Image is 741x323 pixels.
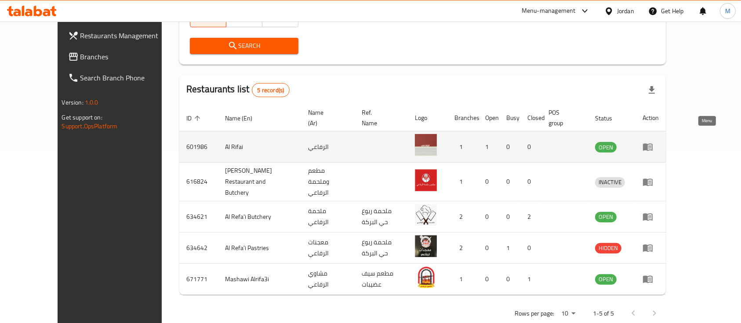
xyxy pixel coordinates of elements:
[478,131,499,163] td: 1
[218,264,301,295] td: Mashawi Alrifa3i
[595,212,617,222] span: OPEN
[301,201,355,232] td: ملحمة الرفاعي
[595,142,617,152] span: OPEN
[61,67,182,88] a: Search Branch Phone
[179,131,218,163] td: 601986
[218,201,301,232] td: Al Refa'i Butchery
[415,134,437,156] img: Al Rifai
[62,97,84,108] span: Version:
[499,232,520,264] td: 1
[520,163,541,201] td: 0
[641,80,662,101] div: Export file
[520,232,541,264] td: 0
[643,211,659,222] div: Menu
[301,232,355,264] td: معجنات الرفاعي
[643,274,659,284] div: Menu
[218,232,301,264] td: Al Refa'i Pastries
[478,201,499,232] td: 0
[595,243,621,253] span: HIDDEN
[362,107,397,128] span: Ref. Name
[61,25,182,46] a: Restaurants Management
[218,131,301,163] td: Al Rifai
[179,201,218,232] td: 634621
[355,264,407,295] td: مطعم سيف عضيبات
[80,51,174,62] span: Branches
[643,243,659,253] div: Menu
[194,12,223,25] span: All
[593,308,614,319] p: 1-5 of 5
[301,163,355,201] td: مطعم وملحمة الرفاعي
[447,201,478,232] td: 2
[308,107,345,128] span: Name (Ar)
[595,177,625,188] div: INACTIVE
[301,131,355,163] td: الرفاعي
[520,105,541,131] th: Closed
[266,12,295,25] span: No
[197,40,291,51] span: Search
[515,308,554,319] p: Rows per page:
[447,105,478,131] th: Branches
[595,113,624,123] span: Status
[301,264,355,295] td: مشاوي الرفاعي
[520,201,541,232] td: 2
[80,30,174,41] span: Restaurants Management
[186,83,290,97] h2: Restaurants list
[499,264,520,295] td: 0
[408,105,447,131] th: Logo
[520,264,541,295] td: 1
[355,201,407,232] td: ملحمة ربوع حي البركة
[415,169,437,191] img: Al Rifai Restaurant and Butchery
[225,113,264,123] span: Name (En)
[355,232,407,264] td: ملحمة ربوع حي البركة
[186,113,203,123] span: ID
[61,46,182,67] a: Branches
[725,6,730,16] span: M
[179,232,218,264] td: 634642
[478,264,499,295] td: 0
[80,73,174,83] span: Search Branch Phone
[595,177,625,187] span: INACTIVE
[62,120,118,132] a: Support.OpsPlatform
[636,105,666,131] th: Action
[499,163,520,201] td: 0
[62,112,102,123] span: Get support on:
[478,232,499,264] td: 0
[522,6,576,16] div: Menu-management
[230,12,259,25] span: Yes
[252,86,290,94] span: 5 record(s)
[415,235,437,257] img: Al Refa'i Pastries
[447,163,478,201] td: 1
[595,274,617,284] span: OPEN
[179,163,218,201] td: 616824
[252,83,290,97] div: Total records count
[499,201,520,232] td: 0
[447,131,478,163] td: 1
[499,105,520,131] th: Busy
[85,97,98,108] span: 1.0.0
[548,107,578,128] span: POS group
[558,307,579,320] div: Rows per page:
[520,131,541,163] td: 0
[218,163,301,201] td: [PERSON_NAME] Restaurant and Butchery
[617,6,634,16] div: Jordan
[415,204,437,226] img: Al Refa'i Butchery
[415,266,437,288] img: Mashawi Alrifa3i
[190,38,298,54] button: Search
[447,232,478,264] td: 2
[595,274,617,285] div: OPEN
[179,105,666,295] table: enhanced table
[179,264,218,295] td: 671771
[447,264,478,295] td: 1
[478,105,499,131] th: Open
[499,131,520,163] td: 0
[478,163,499,201] td: 0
